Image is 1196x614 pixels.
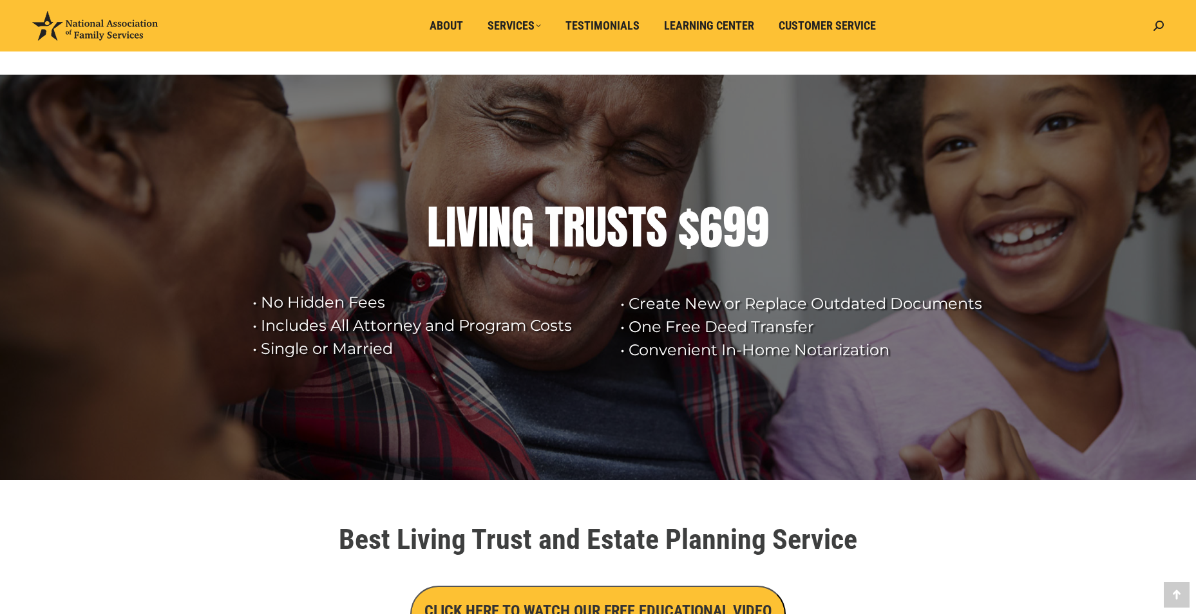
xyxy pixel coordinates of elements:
div: T [545,201,563,253]
div: U [585,201,607,253]
rs-layer: • No Hidden Fees • Includes All Attorney and Program Costs • Single or Married [252,291,604,360]
span: Learning Center [664,19,754,33]
div: 6 [699,202,723,254]
div: S [646,201,667,253]
a: About [421,14,472,38]
span: About [430,19,463,33]
div: 9 [723,201,746,253]
a: Testimonials [556,14,649,38]
span: Customer Service [779,19,876,33]
div: R [563,201,585,253]
div: N [488,201,511,253]
a: Learning Center [655,14,763,38]
a: Customer Service [770,14,885,38]
div: T [628,201,646,253]
div: G [511,201,534,253]
rs-layer: • Create New or Replace Outdated Documents • One Free Deed Transfer • Convenient In-Home Notariza... [620,292,994,362]
div: V [456,201,478,253]
div: I [446,201,456,253]
img: National Association of Family Services [32,11,158,41]
span: Testimonials [565,19,640,33]
h1: Best Living Trust and Estate Planning Service [238,525,959,554]
div: 9 [746,201,769,253]
div: S [607,201,628,253]
span: Services [488,19,541,33]
div: $ [678,201,699,253]
div: L [427,201,446,253]
div: I [478,201,488,253]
